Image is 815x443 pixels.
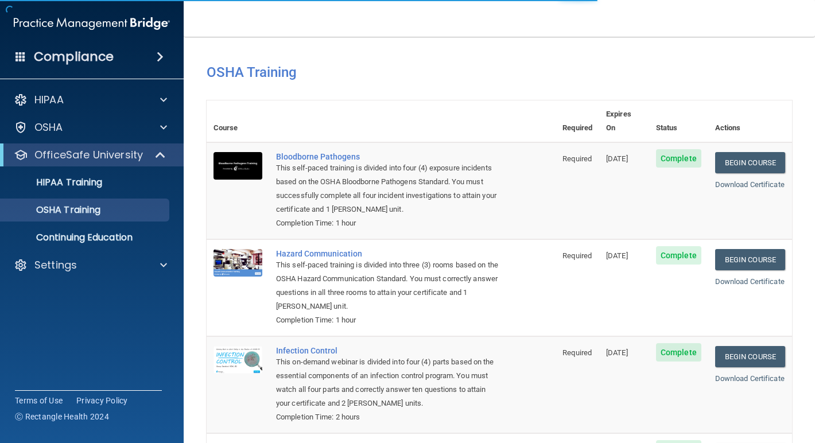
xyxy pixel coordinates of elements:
[656,246,701,265] span: Complete
[14,93,167,107] a: HIPAA
[34,258,77,272] p: Settings
[7,177,102,188] p: HIPAA Training
[656,343,701,362] span: Complete
[606,348,628,357] span: [DATE]
[276,355,498,410] div: This on-demand webinar is divided into four (4) parts based on the essential components of an inf...
[15,411,109,422] span: Ⓒ Rectangle Health 2024
[7,232,164,243] p: Continuing Education
[606,251,628,260] span: [DATE]
[715,277,785,286] a: Download Certificate
[715,152,785,173] a: Begin Course
[599,100,649,142] th: Expires On
[276,161,498,216] div: This self-paced training is divided into four (4) exposure incidents based on the OSHA Bloodborne...
[276,410,498,424] div: Completion Time: 2 hours
[34,49,114,65] h4: Compliance
[14,258,167,272] a: Settings
[34,93,64,107] p: HIPAA
[649,100,708,142] th: Status
[15,395,63,406] a: Terms of Use
[276,313,498,327] div: Completion Time: 1 hour
[715,180,785,189] a: Download Certificate
[276,249,498,258] a: Hazard Communication
[76,395,128,406] a: Privacy Policy
[708,100,792,142] th: Actions
[715,374,785,383] a: Download Certificate
[562,251,592,260] span: Required
[276,216,498,230] div: Completion Time: 1 hour
[606,154,628,163] span: [DATE]
[276,152,498,161] a: Bloodborne Pathogens
[656,149,701,168] span: Complete
[34,121,63,134] p: OSHA
[14,121,167,134] a: OSHA
[562,348,592,357] span: Required
[14,12,170,35] img: PMB logo
[715,249,785,270] a: Begin Course
[207,64,792,80] h4: OSHA Training
[715,346,785,367] a: Begin Course
[276,258,498,313] div: This self-paced training is divided into three (3) rooms based on the OSHA Hazard Communication S...
[276,346,498,355] a: Infection Control
[7,204,100,216] p: OSHA Training
[34,148,143,162] p: OfficeSafe University
[562,154,592,163] span: Required
[207,100,269,142] th: Course
[14,148,166,162] a: OfficeSafe University
[556,100,599,142] th: Required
